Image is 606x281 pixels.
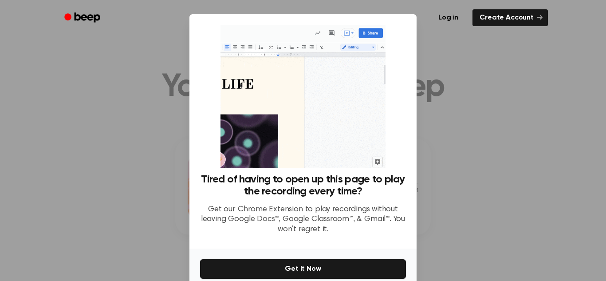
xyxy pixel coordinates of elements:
a: Log in [429,8,467,28]
h3: Tired of having to open up this page to play the recording every time? [200,174,406,198]
p: Get our Chrome Extension to play recordings without leaving Google Docs™, Google Classroom™, & Gm... [200,205,406,235]
a: Beep [58,9,108,27]
a: Create Account [472,9,548,26]
button: Get It Now [200,259,406,279]
img: Beep extension in action [220,25,385,168]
